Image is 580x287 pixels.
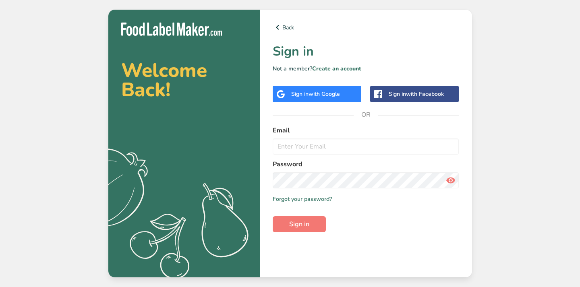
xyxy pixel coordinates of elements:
a: Create an account [312,65,361,72]
p: Not a member? [273,64,459,73]
span: with Facebook [406,90,444,98]
label: Password [273,159,459,169]
span: Sign in [289,219,309,229]
input: Enter Your Email [273,138,459,155]
a: Back [273,23,459,32]
span: OR [354,103,378,127]
h2: Welcome Back! [121,61,247,99]
div: Sign in [389,90,444,98]
span: with Google [309,90,340,98]
img: Food Label Maker [121,23,222,36]
button: Sign in [273,216,326,232]
h1: Sign in [273,42,459,61]
label: Email [273,126,459,135]
a: Forgot your password? [273,195,332,203]
div: Sign in [291,90,340,98]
